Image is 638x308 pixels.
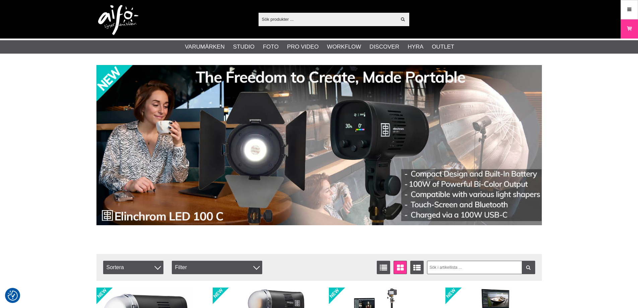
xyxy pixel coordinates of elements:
[408,43,423,51] a: Hyra
[432,43,454,51] a: Outlet
[369,43,399,51] a: Discover
[185,43,225,51] a: Varumärken
[263,43,279,51] a: Foto
[8,290,18,302] button: Samtyckesinställningar
[327,43,361,51] a: Workflow
[259,14,397,24] input: Sök produkter ...
[377,261,390,274] a: Listvisning
[172,261,262,274] div: Filter
[96,65,542,225] img: Annons:002 banner-elin-led100c11390x.jpg
[394,261,407,274] a: Fönstervisning
[103,261,163,274] span: Sortera
[8,291,18,301] img: Revisit consent button
[287,43,318,51] a: Pro Video
[522,261,535,274] a: Filtrera
[410,261,424,274] a: Utökad listvisning
[427,261,535,274] input: Sök i artikellista ...
[233,43,255,51] a: Studio
[98,5,138,35] img: logo.png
